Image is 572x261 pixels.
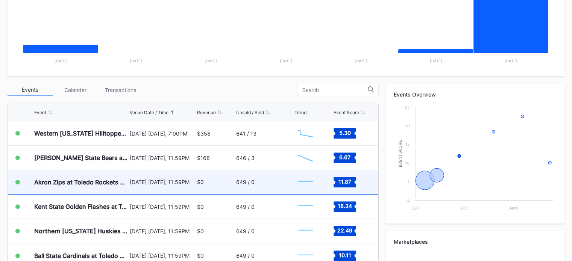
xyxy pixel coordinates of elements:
[334,110,359,115] div: Event Score
[338,203,352,209] text: 18.34
[394,103,557,216] svg: Chart title
[294,110,306,115] div: Trend
[302,87,368,93] input: Search
[98,84,143,96] div: Transactions
[405,142,410,146] text: 15
[236,179,255,185] div: 649 / 0
[197,228,204,234] div: $0
[130,179,195,185] div: [DATE] [DATE], 11:59PM
[55,59,67,63] text: [DATE]
[53,84,98,96] div: Calendar
[405,105,410,109] text: 25
[34,252,128,259] div: Ball State Cardinals at Toledo Rockets Football
[407,179,410,184] text: 5
[236,110,264,115] div: Unsold / Sold
[294,148,317,167] svg: Chart title
[339,130,350,136] text: 5.30
[34,227,128,235] div: Northern [US_STATE] Huskies at Toledo Rockets Football
[236,228,255,234] div: 649 / 0
[197,155,210,161] div: $168
[197,204,204,210] div: $0
[130,228,195,234] div: [DATE] [DATE], 11:59PM
[197,110,216,115] div: Revenue
[505,59,517,63] text: [DATE]
[34,154,128,161] div: [PERSON_NAME] State Bears at Toledo Rockets Football
[338,252,351,258] text: 10.11
[405,124,410,128] text: 20
[34,130,128,137] div: Western [US_STATE] Hilltoppers at Toledo Rockets Football
[280,59,292,63] text: [DATE]
[337,227,352,234] text: 22.49
[205,59,217,63] text: [DATE]
[197,252,204,259] div: $0
[339,154,350,160] text: 6.67
[130,155,195,161] div: [DATE] [DATE], 11:59PM
[460,206,468,210] text: Oct
[394,238,557,245] div: Marketplaces
[34,178,128,186] div: Akron Zips at Toledo Rockets Football
[197,179,204,185] div: $0
[34,203,128,210] div: Kent State Golden Flashes at Toledo Rockets Football
[398,140,402,167] text: Event Score
[294,197,317,216] svg: Chart title
[394,91,557,98] div: Events Overview
[130,110,168,115] div: Venue Date / Time
[236,130,256,137] div: 641 / 13
[197,130,211,137] div: $358
[407,198,410,202] text: 0
[236,204,255,210] div: 649 / 0
[294,124,317,143] svg: Chart title
[510,206,519,210] text: Nov
[130,59,142,63] text: [DATE]
[34,110,46,115] div: Event
[130,130,195,137] div: [DATE] [DATE], 7:00PM
[405,161,410,165] text: 10
[8,84,53,96] div: Events
[294,173,317,192] svg: Chart title
[236,252,255,259] div: 649 / 0
[338,178,351,184] text: 11.87
[355,59,367,63] text: [DATE]
[429,59,442,63] text: [DATE]
[130,252,195,259] div: [DATE] [DATE], 11:59PM
[236,155,255,161] div: 646 / 3
[130,204,195,210] div: [DATE] [DATE], 11:59PM
[294,222,317,240] svg: Chart title
[412,206,419,210] text: Sep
